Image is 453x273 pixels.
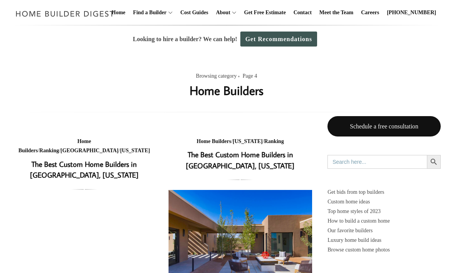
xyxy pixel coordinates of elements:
[327,206,441,216] a: Top home styles of 2023
[327,116,441,136] a: Schedule a free consultation
[327,235,441,245] a: Luxury home build ideas
[177,0,212,25] a: Cost Guides
[233,138,263,144] a: [US_STATE]
[130,0,167,25] a: Find a Builder
[243,72,257,81] span: Page 4
[327,155,427,169] input: Search here...
[327,197,441,206] a: Custom home ideas
[196,72,241,81] span: Browsing category
[327,216,441,226] a: How to build a custom home
[384,0,439,25] a: [PHONE_NUMBER]
[169,137,312,146] div: / /
[264,138,284,144] a: Ranking
[39,148,59,153] a: Ranking
[358,0,382,25] a: Careers
[241,0,289,25] a: Get Free Estimate
[12,137,156,156] div: / / /
[213,0,230,25] a: About
[327,187,441,197] p: Get bids from top builders
[12,6,118,21] img: Home Builder Digest
[190,81,263,100] h1: Home Builders
[316,0,357,25] a: Meet the Team
[120,148,150,153] a: [US_STATE]
[109,0,129,25] a: Home
[186,150,294,170] a: The Best Custom Home Builders in [GEOGRAPHIC_DATA], [US_STATE]
[240,32,317,47] a: Get Recommendations
[327,226,441,235] a: Our favorite builders
[430,158,438,166] svg: Search
[327,245,441,255] a: Browse custom home photos
[30,159,139,180] a: The Best Custom Home Builders in [GEOGRAPHIC_DATA], [US_STATE]
[61,148,119,153] a: [GEOGRAPHIC_DATA]
[197,138,231,144] a: Home Builders
[290,0,314,25] a: Contact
